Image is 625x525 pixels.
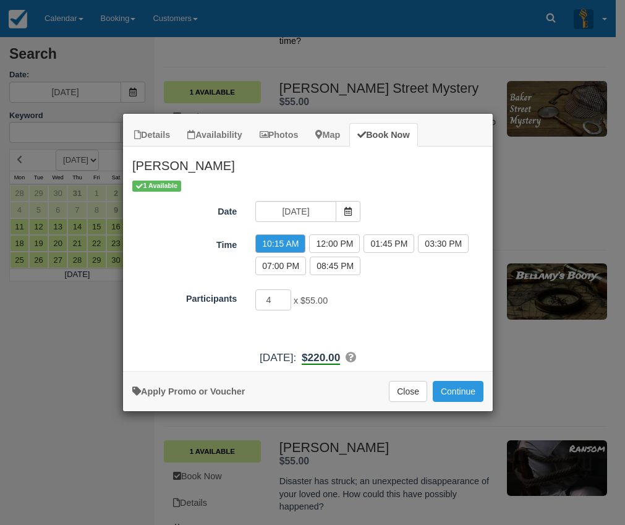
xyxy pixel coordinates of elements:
a: Details [126,123,178,147]
b: $220.00 [302,351,340,365]
a: Availability [179,123,250,147]
input: Participants [255,289,291,310]
div: : [123,350,493,365]
label: 12:00 PM [309,234,360,253]
label: 07:00 PM [255,257,306,275]
a: Apply Voucher [132,386,245,396]
span: x $55.00 [294,296,328,306]
label: 03:30 PM [418,234,469,253]
a: Book Now [349,123,417,147]
label: 10:15 AM [255,234,305,253]
span: 1 Available [132,181,181,191]
label: 08:45 PM [310,257,360,275]
label: Participants [123,288,246,305]
h2: [PERSON_NAME] [123,147,493,179]
a: Map [307,123,348,147]
button: Close [389,381,427,402]
a: Photos [252,123,307,147]
div: Item Modal [123,147,493,365]
button: Add to Booking [433,381,483,402]
label: Time [123,234,246,252]
span: [DATE] [260,351,293,364]
label: 01:45 PM [364,234,414,253]
label: Date [123,201,246,218]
